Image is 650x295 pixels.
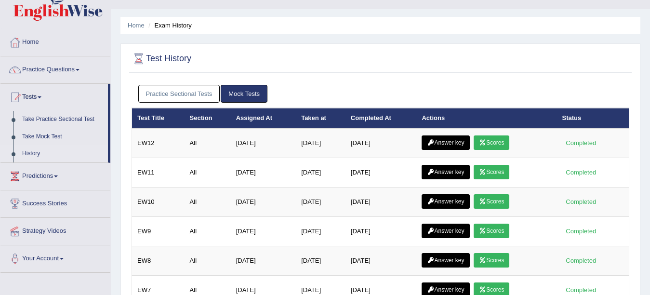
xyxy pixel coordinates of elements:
td: [DATE] [296,128,345,158]
td: EW9 [132,217,185,246]
th: Section [185,108,231,128]
div: Completed [562,197,600,207]
td: All [185,158,231,188]
a: Home [128,22,145,29]
a: Take Mock Test [18,128,108,146]
th: Test Title [132,108,185,128]
div: Completed [562,226,600,236]
li: Exam History [146,21,192,30]
th: Completed At [345,108,417,128]
a: Answer key [422,194,469,209]
td: [DATE] [345,217,417,246]
div: Completed [562,138,600,148]
td: [DATE] [345,246,417,276]
div: Completed [562,255,600,266]
a: Your Account [0,245,110,269]
a: Scores [474,224,509,238]
a: Strategy Videos [0,218,110,242]
th: Actions [416,108,557,128]
td: EW8 [132,246,185,276]
td: All [185,188,231,217]
td: EW12 [132,128,185,158]
a: Success Stories [0,190,110,215]
a: Answer key [422,224,469,238]
td: [DATE] [345,158,417,188]
td: EW10 [132,188,185,217]
td: [DATE] [345,128,417,158]
a: Practice Questions [0,56,110,80]
td: [DATE] [231,217,296,246]
td: EW11 [132,158,185,188]
a: Scores [474,165,509,179]
td: [DATE] [296,217,345,246]
a: Answer key [422,253,469,268]
a: History [18,145,108,162]
td: All [185,246,231,276]
a: Tests [0,84,108,108]
td: [DATE] [231,188,296,217]
td: [DATE] [296,188,345,217]
th: Taken at [296,108,345,128]
a: Scores [474,253,509,268]
th: Assigned At [231,108,296,128]
td: All [185,128,231,158]
a: Scores [474,194,509,209]
a: Answer key [422,165,469,179]
td: [DATE] [345,188,417,217]
a: Practice Sectional Tests [138,85,220,103]
td: All [185,217,231,246]
td: [DATE] [231,158,296,188]
a: Predictions [0,163,110,187]
td: [DATE] [231,246,296,276]
td: [DATE] [296,246,345,276]
a: Answer key [422,135,469,150]
a: Mock Tests [221,85,267,103]
div: Completed [562,285,600,295]
a: Take Practice Sectional Test [18,111,108,128]
th: Status [557,108,629,128]
h2: Test History [132,52,191,66]
td: [DATE] [296,158,345,188]
a: Home [0,29,110,53]
div: Completed [562,167,600,177]
a: Scores [474,135,509,150]
td: [DATE] [231,128,296,158]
